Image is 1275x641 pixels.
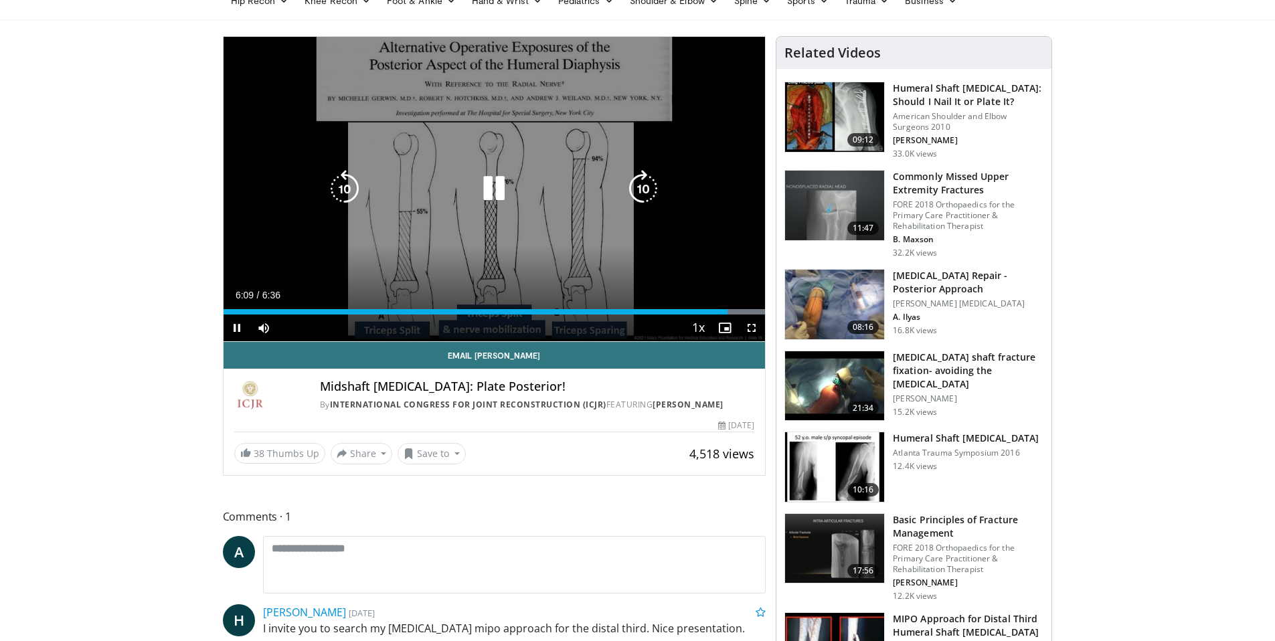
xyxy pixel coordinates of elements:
span: / [257,290,260,300]
p: 16.8K views [893,325,937,336]
p: 12.4K views [893,461,937,472]
button: Mute [250,314,277,341]
button: Fullscreen [738,314,765,341]
p: I invite you to search my [MEDICAL_DATA] mipo approach for the distal third. Nice presentation. [263,620,766,636]
div: By FEATURING [320,399,755,411]
img: Avatar [272,379,304,411]
a: 17:56 Basic Principles of Fracture Management FORE 2018 Orthopaedics for the Primary Care Practit... [784,513,1043,602]
span: Comments 1 [223,508,766,525]
p: Atlanta Trauma Symposium 2016 [893,448,1039,458]
a: H [223,604,255,636]
a: Email [PERSON_NAME] [224,342,766,369]
p: [PERSON_NAME] [MEDICAL_DATA] [893,298,1043,309]
a: [PERSON_NAME] [653,399,724,410]
div: Progress Bar [224,309,766,314]
h3: [MEDICAL_DATA] shaft fracture fixation- avoiding the [MEDICAL_DATA] [893,351,1043,391]
span: 10:16 [847,483,879,496]
img: b2c65235-e098-4cd2-ab0f-914df5e3e270.150x105_q85_crop-smart_upscale.jpg [785,171,884,240]
h3: Humeral Shaft [MEDICAL_DATA] [893,432,1039,445]
h3: Humeral Shaft [MEDICAL_DATA]: Should I Nail It or Plate It? [893,82,1043,108]
img: 07b752e8-97b8-4335-b758-0a065a348e4e.150x105_q85_crop-smart_upscale.jpg [785,432,884,502]
p: B. Maxson [893,234,1043,245]
p: FORE 2018 Orthopaedics for the Primary Care Practitioner & Rehabilitation Therapist [893,543,1043,575]
span: 6:09 [236,290,254,300]
h3: Basic Principles of Fracture Management [893,513,1043,540]
p: [PERSON_NAME] [893,577,1043,588]
a: 38 Thumbs Up [234,443,325,464]
h3: MIPO Approach for Distal Third Humeral Shaft [MEDICAL_DATA] [893,612,1043,639]
p: [PERSON_NAME] [893,135,1043,146]
button: Share [331,443,393,464]
img: International Congress for Joint Reconstruction (ICJR) [234,379,266,411]
a: 10:16 Humeral Shaft [MEDICAL_DATA] Atlanta Trauma Symposium 2016 12.4K views [784,432,1043,502]
div: [DATE] [718,420,754,432]
span: 08:16 [847,320,879,334]
a: 11:47 Commonly Missed Upper Extremity Fractures FORE 2018 Orthopaedics for the Primary Care Pract... [784,170,1043,258]
a: 09:12 Humeral Shaft [MEDICAL_DATA]: Should I Nail It or Plate It? American Shoulder and Elbow Sur... [784,82,1043,159]
button: Playback Rate [685,314,711,341]
video-js: Video Player [224,37,766,342]
a: 08:16 [MEDICAL_DATA] Repair - Posterior Approach [PERSON_NAME] [MEDICAL_DATA] A. Ilyas 16.8K views [784,269,1043,340]
p: 12.2K views [893,591,937,602]
h3: Commonly Missed Upper Extremity Fractures [893,170,1043,197]
img: 2d9d5c8a-c6e4-4c2d-a054-0024870ca918.150x105_q85_crop-smart_upscale.jpg [785,270,884,339]
p: 32.2K views [893,248,937,258]
p: FORE 2018 Orthopaedics for the Primary Care Practitioner & Rehabilitation Therapist [893,199,1043,232]
p: 15.2K views [893,407,937,418]
span: 17:56 [847,564,879,577]
h4: Midshaft [MEDICAL_DATA]: Plate Posterior! [320,379,755,394]
span: 4,518 views [689,446,754,462]
img: 242296_0001_1.png.150x105_q85_crop-smart_upscale.jpg [785,351,884,421]
h4: Related Videos [784,45,881,61]
a: A [223,536,255,568]
p: American Shoulder and Elbow Surgeons 2010 [893,111,1043,132]
span: 11:47 [847,221,879,235]
a: 21:34 [MEDICAL_DATA] shaft fracture fixation- avoiding the [MEDICAL_DATA] [PERSON_NAME] 15.2K views [784,351,1043,422]
span: 21:34 [847,401,879,415]
p: 33.0K views [893,149,937,159]
span: 6:36 [262,290,280,300]
h3: [MEDICAL_DATA] Repair - Posterior Approach [893,269,1043,296]
p: A. Ilyas [893,312,1043,323]
a: International Congress for Joint Reconstruction (ICJR) [330,399,606,410]
button: Save to [398,443,466,464]
img: bc1996f8-a33c-46db-95f7-836c2427973f.150x105_q85_crop-smart_upscale.jpg [785,514,884,583]
button: Enable picture-in-picture mode [711,314,738,341]
img: sot_1.png.150x105_q85_crop-smart_upscale.jpg [785,82,884,152]
small: [DATE] [349,607,375,619]
span: 38 [254,447,264,460]
span: 09:12 [847,133,879,147]
p: [PERSON_NAME] [893,393,1043,404]
a: [PERSON_NAME] [263,605,346,620]
button: Pause [224,314,250,341]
